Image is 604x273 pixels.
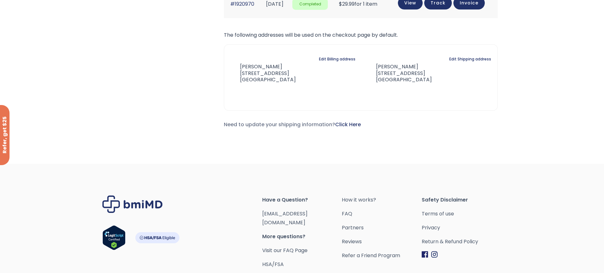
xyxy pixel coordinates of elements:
a: #1920970 [230,0,254,8]
span: 29.99 [339,0,354,8]
img: Instagram [431,251,438,258]
a: Verify LegitScript Approval for www.bmimd.com [102,225,126,253]
address: [PERSON_NAME] [STREET_ADDRESS] [GEOGRAPHIC_DATA] [231,64,296,83]
a: Partners [342,223,422,232]
a: HSA/FSA [262,261,284,268]
a: FAQ [342,209,422,218]
a: Click Here [335,121,361,128]
a: Refer a Friend Program [342,251,422,260]
p: The following addresses will be used on the checkout page by default. [224,31,498,40]
span: Safety Disclaimer [422,195,502,204]
span: Need to update your shipping information? [224,121,361,128]
time: [DATE] [266,0,283,8]
a: How it works? [342,195,422,204]
a: Terms of use [422,209,502,218]
span: More questions? [262,232,342,241]
a: [EMAIL_ADDRESS][DOMAIN_NAME] [262,210,308,226]
img: Facebook [422,251,428,258]
img: HSA-FSA [135,232,179,243]
a: Edit Shipping address [449,55,491,64]
img: Brand Logo [102,195,163,213]
a: Privacy [422,223,502,232]
a: Return & Refund Policy [422,237,502,246]
address: [PERSON_NAME] [STREET_ADDRESS] [GEOGRAPHIC_DATA] [366,64,432,83]
span: $ [339,0,342,8]
a: Edit Billing address [319,55,355,64]
a: Visit our FAQ Page [262,247,308,254]
a: Reviews [342,237,422,246]
img: Verify Approval for www.bmimd.com [102,225,126,250]
span: Have a Question? [262,195,342,204]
